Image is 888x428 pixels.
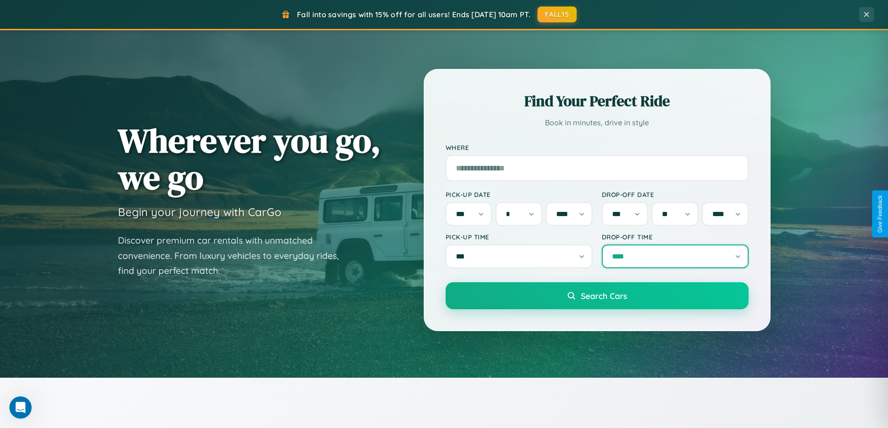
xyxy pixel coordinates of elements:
[602,190,749,198] label: Drop-off Date
[118,233,351,279] p: Discover premium car rentals with unmatched convenience. From luxury vehicles to everyday rides, ...
[118,205,282,219] h3: Begin your journey with CarGo
[446,233,592,241] label: Pick-up Time
[581,291,627,301] span: Search Cars
[446,190,592,198] label: Pick-up Date
[297,10,530,19] span: Fall into savings with 15% off for all users! Ends [DATE] 10am PT.
[9,396,32,419] iframe: Intercom live chat
[446,116,749,129] p: Book in minutes, drive in style
[446,143,749,151] label: Where
[537,7,577,22] button: FALL15
[877,195,883,233] div: Give Feedback
[446,91,749,111] h2: Find Your Perfect Ride
[602,233,749,241] label: Drop-off Time
[118,122,381,196] h1: Wherever you go, we go
[446,282,749,309] button: Search Cars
